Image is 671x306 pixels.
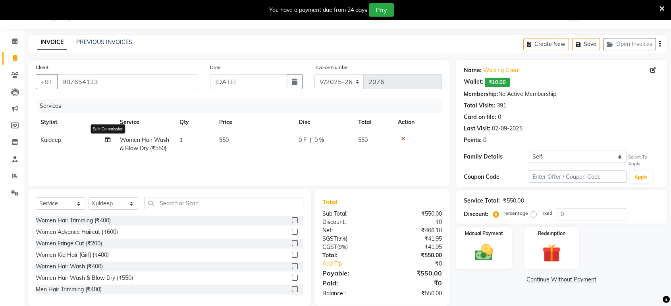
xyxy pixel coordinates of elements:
[115,113,175,131] th: Service
[382,235,448,243] div: ₹41.95
[464,90,498,98] div: Membership:
[497,101,506,110] div: 391
[36,113,115,131] th: Stylist
[382,251,448,260] div: ₹550.00
[316,268,382,278] div: Payable:
[464,197,500,205] div: Service Total:
[464,210,488,218] div: Discount:
[382,226,448,235] div: ₹466.10
[630,171,652,183] button: Apply
[219,136,229,143] span: 550
[57,74,198,89] input: Search by Name/Mobile/Email/Code
[464,153,529,161] div: Family Details
[316,243,382,251] div: ( )
[572,38,600,50] button: Save
[91,124,125,133] div: Split Commission
[382,243,448,251] div: ₹41.95
[294,113,353,131] th: Disc
[76,38,132,46] a: PREVIOUS INVOICES
[36,262,103,271] div: Women Hair Wash (₹400)
[339,244,346,250] span: 9%
[175,113,214,131] th: Qty
[498,113,501,121] div: 0
[469,242,499,263] img: _cash.svg
[314,64,349,71] label: Invoice Number
[37,35,67,50] a: INVOICE
[393,113,442,131] th: Action
[464,66,482,75] div: Name:
[37,99,448,113] div: Services
[457,275,665,284] a: Continue Without Payment
[464,101,495,110] div: Total Visits:
[316,235,382,243] div: ( )
[36,64,48,71] label: Client
[316,278,382,288] div: Paid:
[338,235,346,242] span: 9%
[316,289,382,298] div: Balance :
[36,216,111,225] div: Women Hair Trimming (₹400)
[179,136,183,143] span: 1
[214,113,294,131] th: Price
[464,113,496,121] div: Card on file:
[210,64,221,71] label: Date
[540,210,552,217] label: Fixed
[382,278,448,288] div: ₹0
[483,66,520,75] a: Walking Client
[382,218,448,226] div: ₹0
[322,235,337,242] span: SGST
[523,38,569,50] button: Create New
[628,154,659,167] div: Select To Apply
[269,6,367,14] div: You have a payment due from 24 days
[603,38,656,50] button: Open Invoices
[464,78,483,87] div: Wallet:
[485,78,510,87] span: ₹10.00
[40,136,61,143] span: Kuldeep
[464,136,482,144] div: Points:
[36,251,109,259] div: Women Kid Hair [Girl] (₹400)
[393,260,448,268] div: ₹0
[369,3,394,17] button: Pay
[538,230,565,237] label: Redemption
[322,243,337,251] span: CGST
[529,170,627,183] input: Enter Offer / Coupon Code
[310,136,311,144] span: |
[382,210,448,218] div: ₹550.00
[358,136,368,143] span: 550
[464,124,490,133] div: Last Visit:
[299,136,307,144] span: 0 F
[36,74,58,89] button: +91
[144,197,303,209] input: Search or Scan
[322,198,341,206] span: Total
[120,136,169,152] span: Women Hair Wash & Blow Dry (₹550)
[316,251,382,260] div: Total:
[353,113,393,131] th: Total
[36,285,102,294] div: Men Hair Trimming (₹400)
[36,239,102,248] div: Women Fringe Cut (₹200)
[316,260,393,268] a: Add Tip
[503,197,524,205] div: ₹550.00
[314,136,324,144] span: 0 %
[464,90,659,98] div: No Active Membership
[464,173,529,181] div: Coupon Code
[36,228,118,236] div: Women Advance Haircut (₹600)
[316,226,382,235] div: Net:
[502,210,528,217] label: Percentage
[36,274,133,282] div: Women Hair Wash & Blow Dry (₹550)
[316,210,382,218] div: Sub Total:
[382,268,448,278] div: ₹550.00
[316,218,382,226] div: Discount:
[492,124,522,133] div: 02-09-2025
[483,136,486,144] div: 0
[536,242,566,265] img: _gift.svg
[382,289,448,298] div: ₹550.00
[465,230,503,237] label: Manual Payment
